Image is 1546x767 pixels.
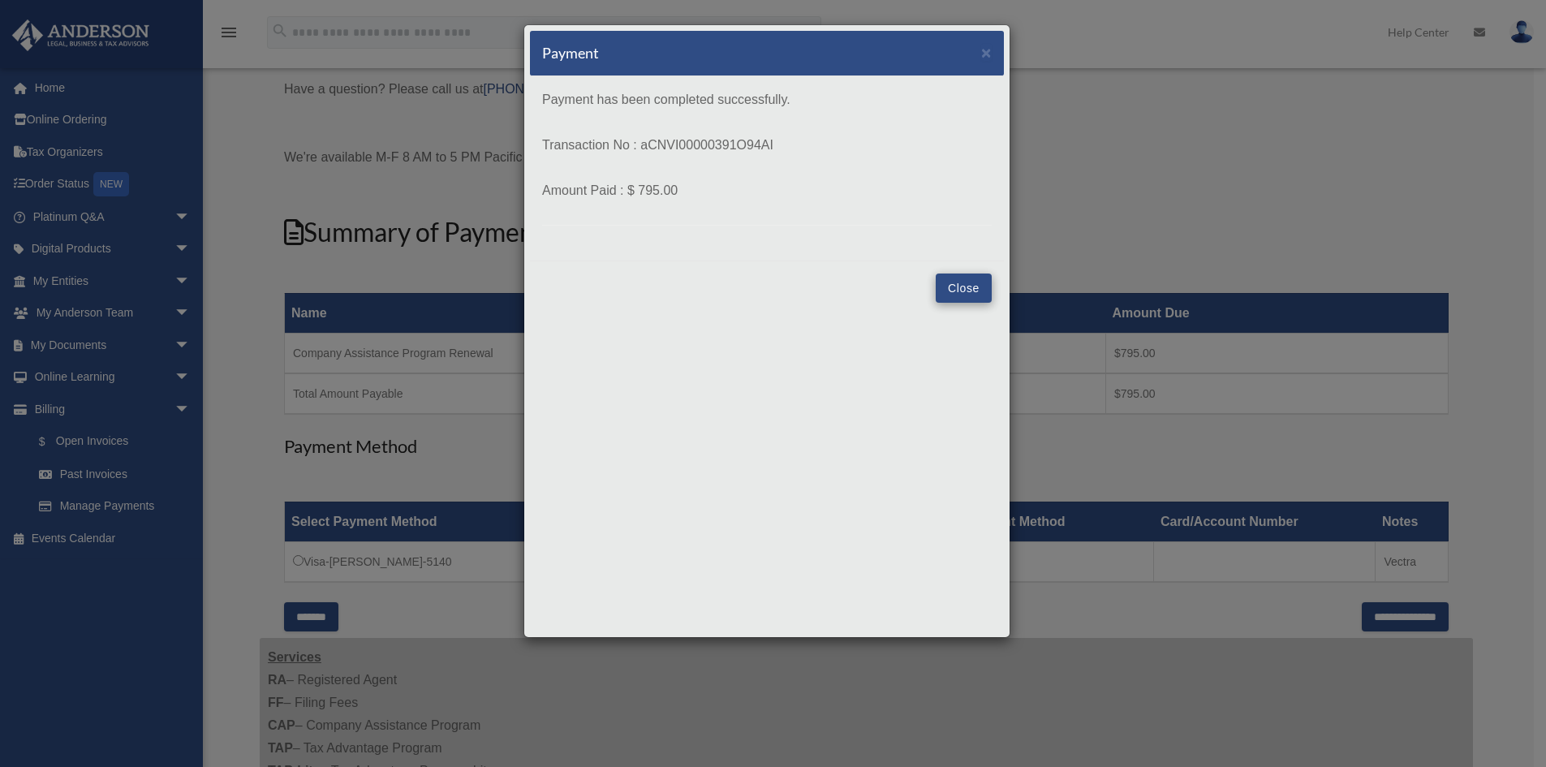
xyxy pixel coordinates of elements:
[542,134,992,157] p: Transaction No : aCNVI00000391O94AI
[542,43,599,63] h5: Payment
[981,43,992,62] span: ×
[981,44,992,61] button: Close
[542,88,992,111] p: Payment has been completed successfully.
[542,179,992,202] p: Amount Paid : $ 795.00
[936,274,992,303] button: Close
